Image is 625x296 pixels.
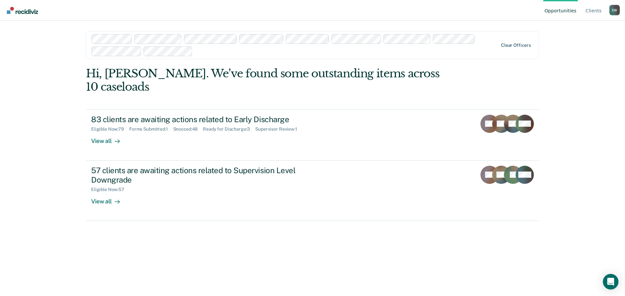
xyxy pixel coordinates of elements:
div: 83 clients are awaiting actions related to Early Discharge [91,115,320,124]
div: View all [91,132,128,145]
div: Eligible Now : 79 [91,126,129,132]
div: Ready for Discharge : 3 [203,126,255,132]
a: 83 clients are awaiting actions related to Early DischargeEligible Now:79Forms Submitted:1Snoozed... [86,109,539,161]
div: Eligible Now : 57 [91,187,130,192]
div: Forms Submitted : 1 [129,126,173,132]
button: Profile dropdown button [609,5,620,15]
div: Open Intercom Messenger [603,274,618,290]
div: E W [609,5,620,15]
a: 57 clients are awaiting actions related to Supervision Level DowngradeEligible Now:57View all [86,161,539,221]
img: Recidiviz [7,7,38,14]
div: View all [91,192,128,205]
div: Clear officers [501,43,531,48]
div: Supervisor Review : 1 [255,126,302,132]
div: Hi, [PERSON_NAME]. We’ve found some outstanding items across 10 caseloads [86,67,449,94]
div: Snoozed : 48 [173,126,203,132]
div: 57 clients are awaiting actions related to Supervision Level Downgrade [91,166,320,185]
